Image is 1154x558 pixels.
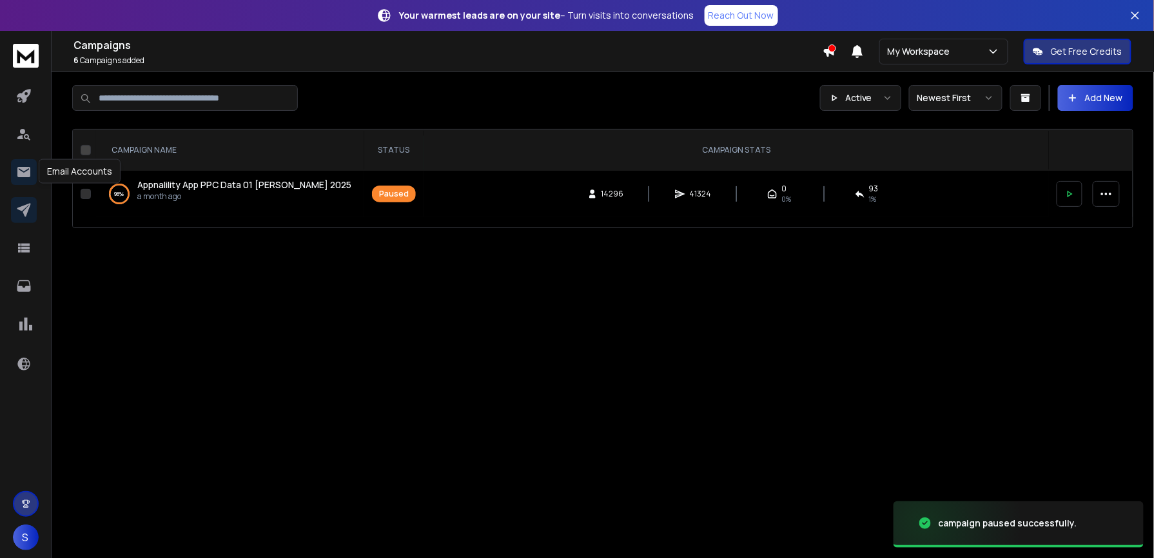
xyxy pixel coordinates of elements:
p: a month ago [137,191,351,202]
th: STATUS [364,130,424,171]
p: My Workspace [888,45,955,58]
span: 14296 [601,189,624,199]
a: Reach Out Now [705,5,778,26]
a: Appnalility App PPC Data 01 [PERSON_NAME] 2025 [137,178,351,191]
button: Newest First [909,85,1002,111]
th: CAMPAIGN STATS [424,130,1049,171]
button: Get Free Credits [1024,39,1131,64]
button: Add New [1058,85,1133,111]
strong: Your warmest leads are on your site [400,9,561,21]
span: 6 [73,55,79,66]
div: campaign paused successfully. [939,517,1077,530]
p: – Turn visits into conversations [400,9,694,22]
span: 93 [869,184,879,194]
p: Campaigns added [73,55,823,66]
th: CAMPAIGN NAME [96,130,364,171]
p: Active [845,91,872,104]
div: Email Accounts [39,159,121,184]
p: Reach Out Now [709,9,774,22]
td: 98%Appnalility App PPC Data 01 [PERSON_NAME] 2025a month ago [96,171,364,217]
div: Paused [379,189,409,199]
img: logo [13,44,39,68]
button: S [13,524,39,550]
p: Get Free Credits [1051,45,1122,58]
h1: Campaigns [73,37,823,53]
p: 98 % [115,188,124,200]
span: 0 [781,184,787,194]
span: 0% [781,194,791,204]
span: 1 % [869,194,877,204]
span: 41324 [689,189,711,199]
